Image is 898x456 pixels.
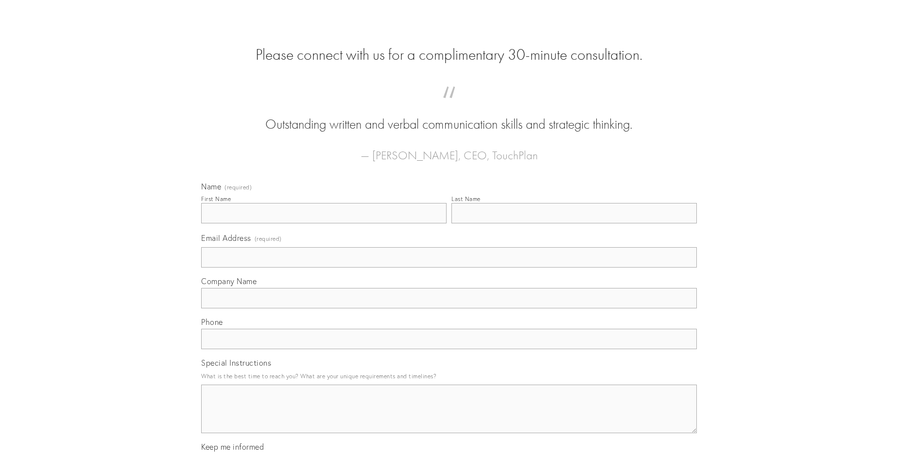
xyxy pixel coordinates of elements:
span: Company Name [201,276,257,286]
span: Email Address [201,233,251,243]
span: (required) [224,185,252,190]
div: Last Name [451,195,481,203]
span: Keep me informed [201,442,264,452]
span: (required) [255,232,282,245]
h2: Please connect with us for a complimentary 30-minute consultation. [201,46,697,64]
span: “ [217,96,681,115]
div: First Name [201,195,231,203]
span: Special Instructions [201,358,271,368]
p: What is the best time to reach you? What are your unique requirements and timelines? [201,370,697,383]
span: Phone [201,317,223,327]
blockquote: Outstanding written and verbal communication skills and strategic thinking. [217,96,681,134]
figcaption: — [PERSON_NAME], CEO, TouchPlan [217,134,681,165]
span: Name [201,182,221,191]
